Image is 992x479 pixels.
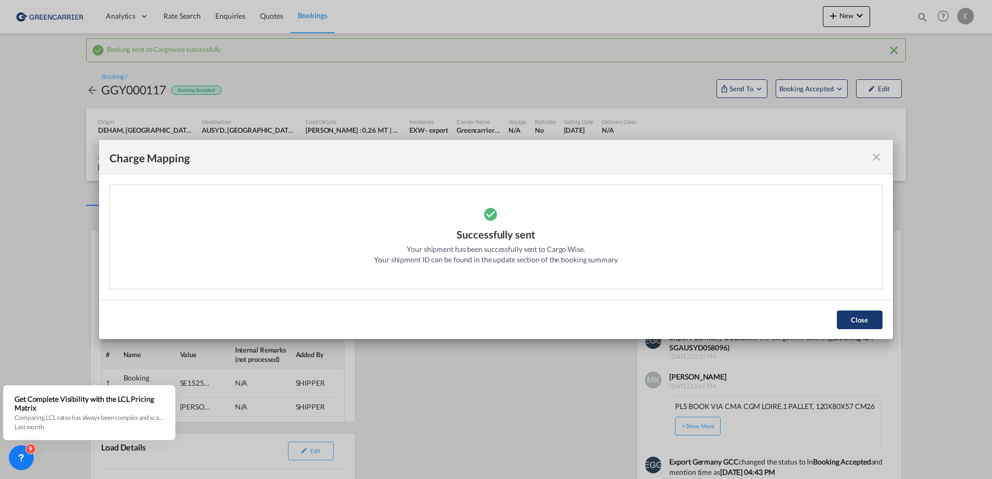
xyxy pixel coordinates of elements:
[109,150,190,163] div: Charge Mapping
[457,227,535,244] div: Successfully sent
[99,140,893,339] md-dialog: Please note ...
[837,311,883,329] button: Close
[870,151,883,163] md-icon: icon-close fg-AAA8AD cursor
[374,255,618,265] div: Your shipment ID can be found in the update section of the booking summary
[407,244,585,255] div: Your shipment has been successfully sent to Cargo Wise.
[10,10,237,21] body: Editor, editor2
[483,201,509,227] md-icon: icon-checkbox-marked-circle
